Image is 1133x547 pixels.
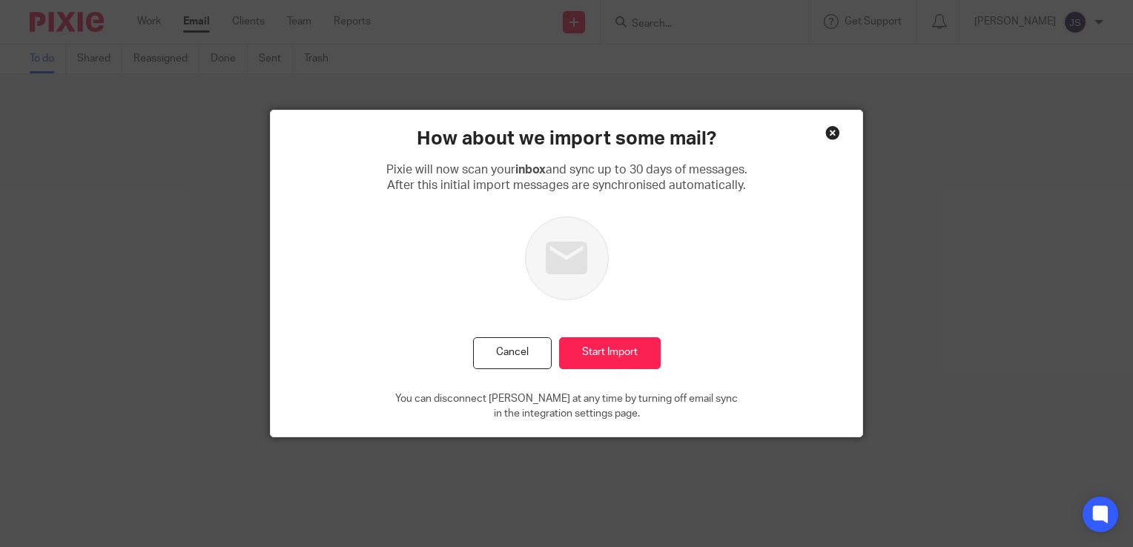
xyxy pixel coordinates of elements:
p: You can disconnect [PERSON_NAME] at any time by turning off email sync in the integration setting... [395,391,738,422]
h2: How about we import some mail? [417,126,716,151]
input: Start Import [559,337,661,369]
div: Close this dialog window [825,125,840,140]
button: Cancel [473,337,552,369]
b: inbox [515,164,546,176]
p: Pixie will now scan your and sync up to 30 days of messages. After this initial import messages a... [386,162,747,194]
